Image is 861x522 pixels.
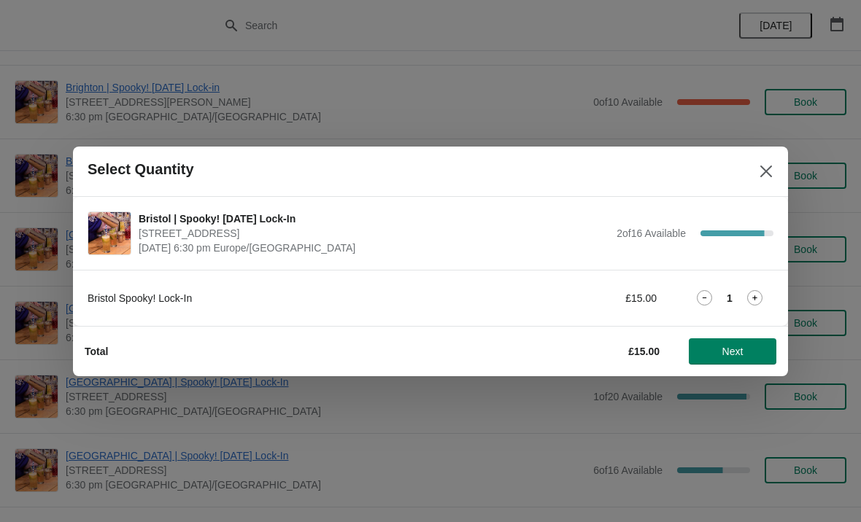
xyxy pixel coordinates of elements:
span: [DATE] 6:30 pm Europe/[GEOGRAPHIC_DATA] [139,241,609,255]
img: Bristol | Spooky! Halloween Lock-In | 73 Park Street, Bristol BS1 5PB, UK | October 30 | 6:30 pm ... [88,212,131,254]
span: Bristol | Spooky! [DATE] Lock-In [139,211,609,226]
h2: Select Quantity [88,161,194,178]
button: Close [753,158,779,184]
span: 2 of 16 Available [617,227,686,239]
span: Next [722,346,744,357]
strong: 1 [727,291,733,305]
strong: £15.00 [628,346,660,357]
div: £15.00 [522,291,657,305]
button: Next [689,338,776,365]
strong: Total [85,346,108,357]
div: Bristol Spooky! Lock-In [88,291,493,305]
span: [STREET_ADDRESS] [139,226,609,241]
